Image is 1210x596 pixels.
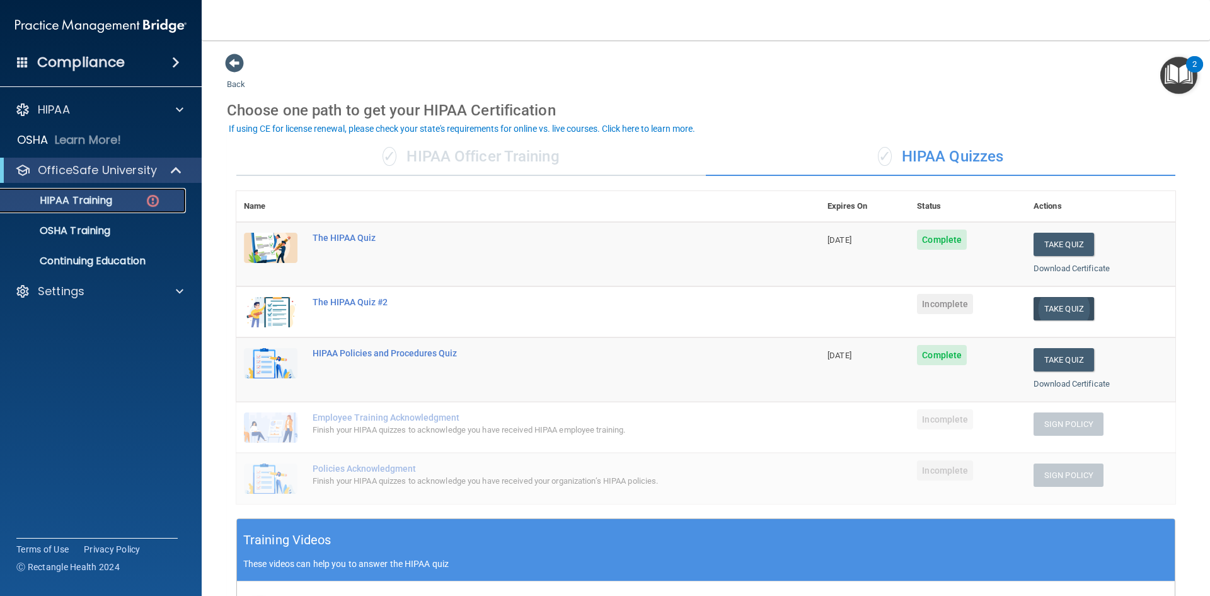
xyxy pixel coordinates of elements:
div: Finish your HIPAA quizzes to acknowledge you have received HIPAA employee training. [313,423,757,438]
div: HIPAA Officer Training [236,138,706,176]
button: Take Quiz [1034,348,1094,371]
button: Sign Policy [1034,464,1103,487]
th: Status [909,191,1026,222]
a: Privacy Policy [84,543,141,556]
a: Back [227,64,245,89]
a: Download Certificate [1034,379,1110,389]
span: [DATE] [827,235,851,245]
p: Learn More! [55,132,122,148]
p: Settings [38,284,84,299]
p: HIPAA [38,102,70,117]
a: HIPAA [15,102,183,117]
p: OSHA [17,132,49,148]
div: Employee Training Acknowledgment [313,412,757,423]
a: Terms of Use [16,543,69,556]
th: Expires On [820,191,909,222]
th: Actions [1026,191,1175,222]
span: Complete [917,345,967,365]
button: If using CE for license renewal, please check your state's requirements for online vs. live cours... [227,122,697,135]
a: Settings [15,284,183,299]
div: Policies Acknowledgment [313,464,757,474]
div: HIPAA Policies and Procedures Quiz [313,348,757,358]
a: OfficeSafe University [15,163,183,178]
div: Finish your HIPAA quizzes to acknowledge you have received your organization’s HIPAA policies. [313,474,757,489]
button: Sign Policy [1034,412,1103,436]
div: Choose one path to get your HIPAA Certification [227,92,1185,129]
div: If using CE for license renewal, please check your state's requirements for online vs. live cours... [229,124,695,133]
span: Incomplete [917,294,973,314]
p: OfficeSafe University [38,163,157,178]
div: The HIPAA Quiz #2 [313,297,757,307]
p: HIPAA Training [8,194,112,207]
img: danger-circle.6113f641.png [145,193,161,209]
span: Ⓒ Rectangle Health 2024 [16,561,120,573]
a: Download Certificate [1034,264,1110,273]
span: ✓ [878,147,892,166]
p: OSHA Training [8,225,110,237]
div: The HIPAA Quiz [313,233,757,243]
span: Incomplete [917,409,973,429]
span: Complete [917,230,967,250]
span: Incomplete [917,460,973,481]
h4: Compliance [37,54,125,71]
span: [DATE] [827,351,851,360]
th: Name [236,191,305,222]
button: Open Resource Center, 2 new notifications [1160,57,1197,94]
div: HIPAA Quizzes [706,138,1175,176]
img: PMB logo [15,13,187,38]
span: ✓ [383,147,396,166]
p: These videos can help you to answer the HIPAA quiz [243,559,1168,569]
p: Continuing Education [8,255,180,267]
button: Take Quiz [1034,297,1094,320]
div: 2 [1192,64,1197,81]
h5: Training Videos [243,529,331,551]
button: Take Quiz [1034,233,1094,256]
